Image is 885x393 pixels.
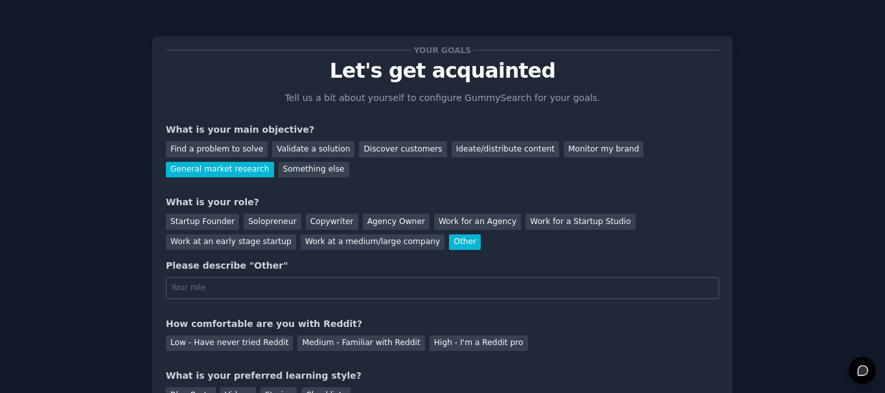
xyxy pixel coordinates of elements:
[301,234,444,251] div: Work at a medium/large company
[363,214,430,230] div: Agency Owner
[166,259,719,273] div: Please describe "Other"
[279,162,349,178] div: Something else
[166,141,268,157] div: Find a problem to solve
[430,335,528,352] div: High - I'm a Reddit pro
[306,214,358,230] div: Copywriter
[359,141,446,157] div: Discover customers
[272,141,354,157] div: Validate a solution
[166,369,719,383] div: What is your preferred learning style?
[166,335,293,352] div: Low - Have never tried Reddit
[297,335,424,352] div: Medium - Familiar with Reddit
[525,214,635,230] div: Work for a Startup Studio
[166,123,719,137] div: What is your main objective?
[564,141,643,157] div: Monitor my brand
[279,91,606,105] p: Tell us a bit about yourself to configure GummySearch for your goals.
[166,162,274,178] div: General market research
[411,43,474,57] span: Your goals
[166,60,719,82] p: Let's get acquainted
[452,141,559,157] div: Ideate/distribute content
[434,214,521,230] div: Work for an Agency
[166,234,296,251] div: Work at an early stage startup
[166,214,239,230] div: Startup Founder
[166,277,719,299] input: Your role
[166,317,719,331] div: How comfortable are you with Reddit?
[449,234,481,251] div: Other
[166,196,719,209] div: What is your role?
[244,214,301,230] div: Solopreneur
